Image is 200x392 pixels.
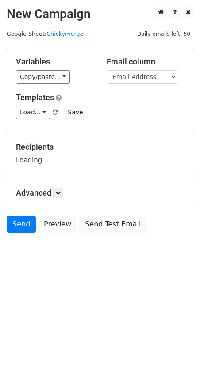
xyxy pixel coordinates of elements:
span: Daily emails left: 50 [134,29,193,39]
h5: Advanced [16,188,184,198]
a: Load... [16,106,50,119]
div: Loading... [16,142,184,165]
a: Send [7,216,36,233]
a: Chickymerge [46,30,83,37]
a: Send Test Email [79,216,146,233]
h5: Variables [16,57,93,67]
h5: Email column [107,57,184,67]
button: Save [64,106,87,119]
h2: New Campaign [7,7,193,22]
a: Templates [16,93,54,102]
a: Daily emails left: 50 [134,30,193,37]
small: Google Sheet: [7,30,83,37]
a: Copy/paste... [16,70,70,84]
a: Preview [38,216,77,233]
h5: Recipients [16,142,184,152]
